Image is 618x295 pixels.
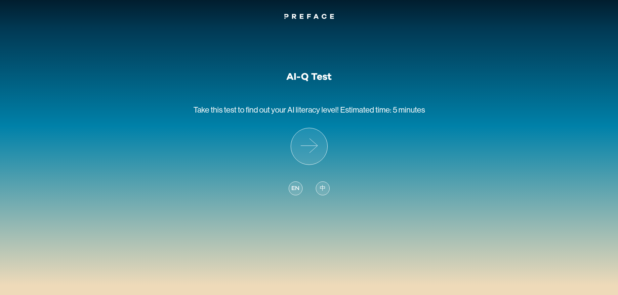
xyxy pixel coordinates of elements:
span: Estimated time: 5 minutes [340,105,425,114]
span: Take this test to [193,105,244,114]
span: find out your AI literacy level! [246,105,339,114]
h1: AI-Q Test [286,71,332,83]
span: 中 [320,184,326,193]
span: EN [291,184,299,193]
